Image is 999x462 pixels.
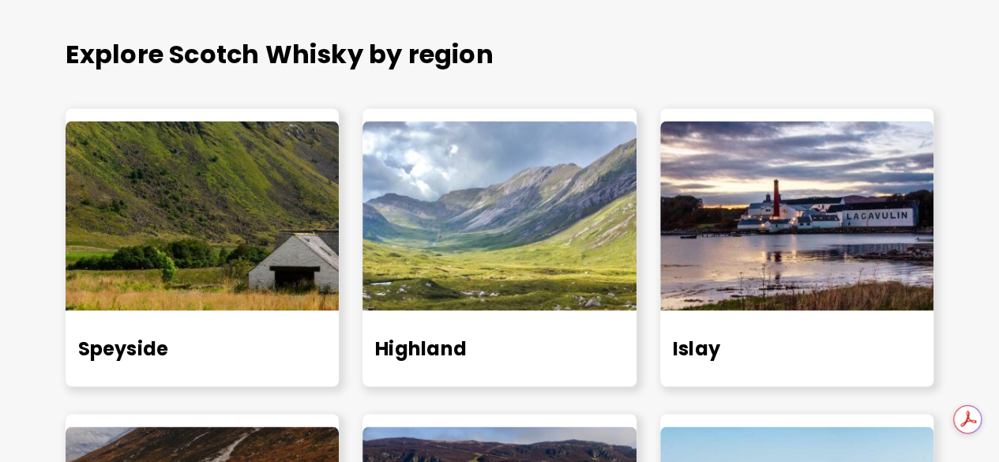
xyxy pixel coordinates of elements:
img: Scotland - Speyside - Whisky Region [66,121,340,310]
a: Islay [673,335,720,361]
a: Speyside [78,335,169,361]
a: Highland [375,335,467,361]
h2: Explore Scotch Whisky by region [66,39,934,70]
img: Scotland - Highlands - Whisky Region [362,121,637,310]
img: Scotland - Islay - Whisky Region [660,121,934,310]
